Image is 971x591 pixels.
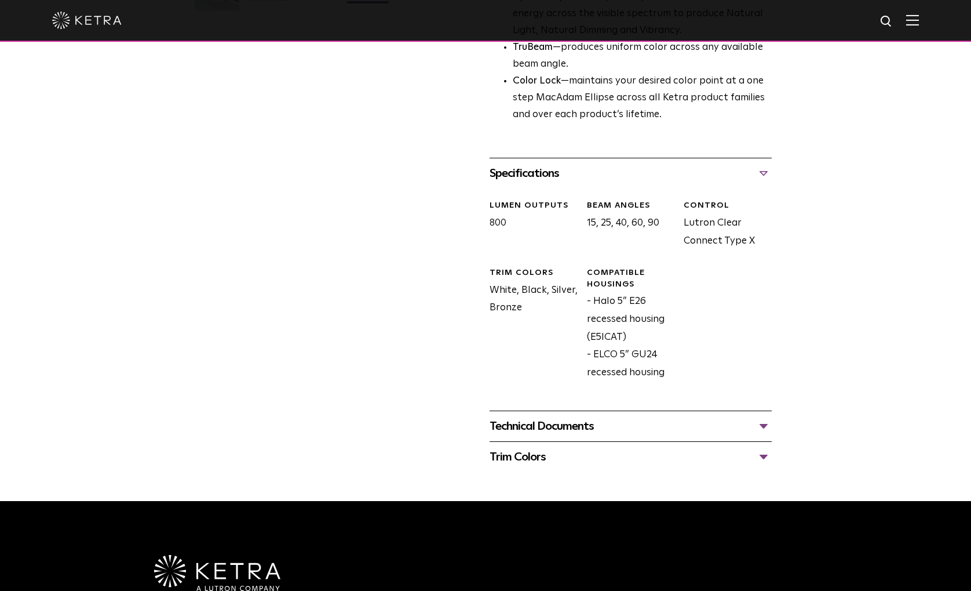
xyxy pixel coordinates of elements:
[684,200,772,212] div: CONTROL
[578,200,675,250] div: 15, 25, 40, 60, 90
[879,14,894,29] img: search icon
[587,200,675,212] div: Beam Angles
[481,200,578,250] div: 800
[490,448,772,466] div: Trim Colors
[513,73,772,124] li: —maintains your desired color point at a one step MacAdam Ellipse across all Ketra product famili...
[513,42,553,52] strong: TruBeam
[578,267,675,382] div: - Halo 5” E26 recessed housing (E5ICAT) - ELCO 5” GU24 recessed housing
[513,76,561,86] strong: Color Lock
[154,555,280,591] img: Ketra-aLutronCo_White_RGB
[906,14,919,26] img: Hamburger%20Nav.svg
[490,267,578,279] div: Trim Colors
[52,12,122,29] img: ketra-logo-2019-white
[490,417,772,436] div: Technical Documents
[587,267,675,290] div: Compatible Housings
[481,267,578,382] div: White, Black, Silver, Bronze
[490,164,772,183] div: Specifications
[490,200,578,212] div: LUMEN OUTPUTS
[675,200,772,250] div: Lutron Clear Connect Type X
[513,39,772,73] li: —produces uniform color across any available beam angle.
